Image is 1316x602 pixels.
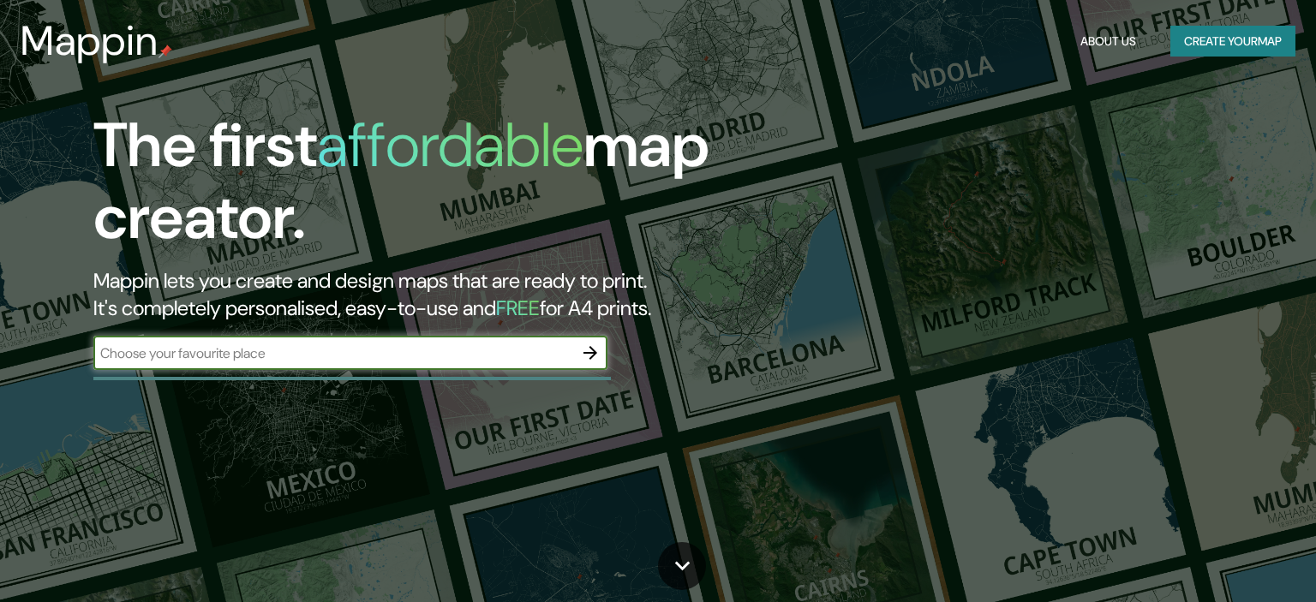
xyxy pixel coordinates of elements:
[159,45,172,58] img: mappin-pin
[93,343,573,363] input: Choose your favourite place
[21,17,159,65] h3: Mappin
[93,110,751,267] h1: The first map creator.
[93,267,751,322] h2: Mappin lets you create and design maps that are ready to print. It's completely personalised, eas...
[496,295,540,321] h5: FREE
[317,105,583,185] h1: affordable
[1170,26,1295,57] button: Create yourmap
[1074,26,1143,57] button: About Us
